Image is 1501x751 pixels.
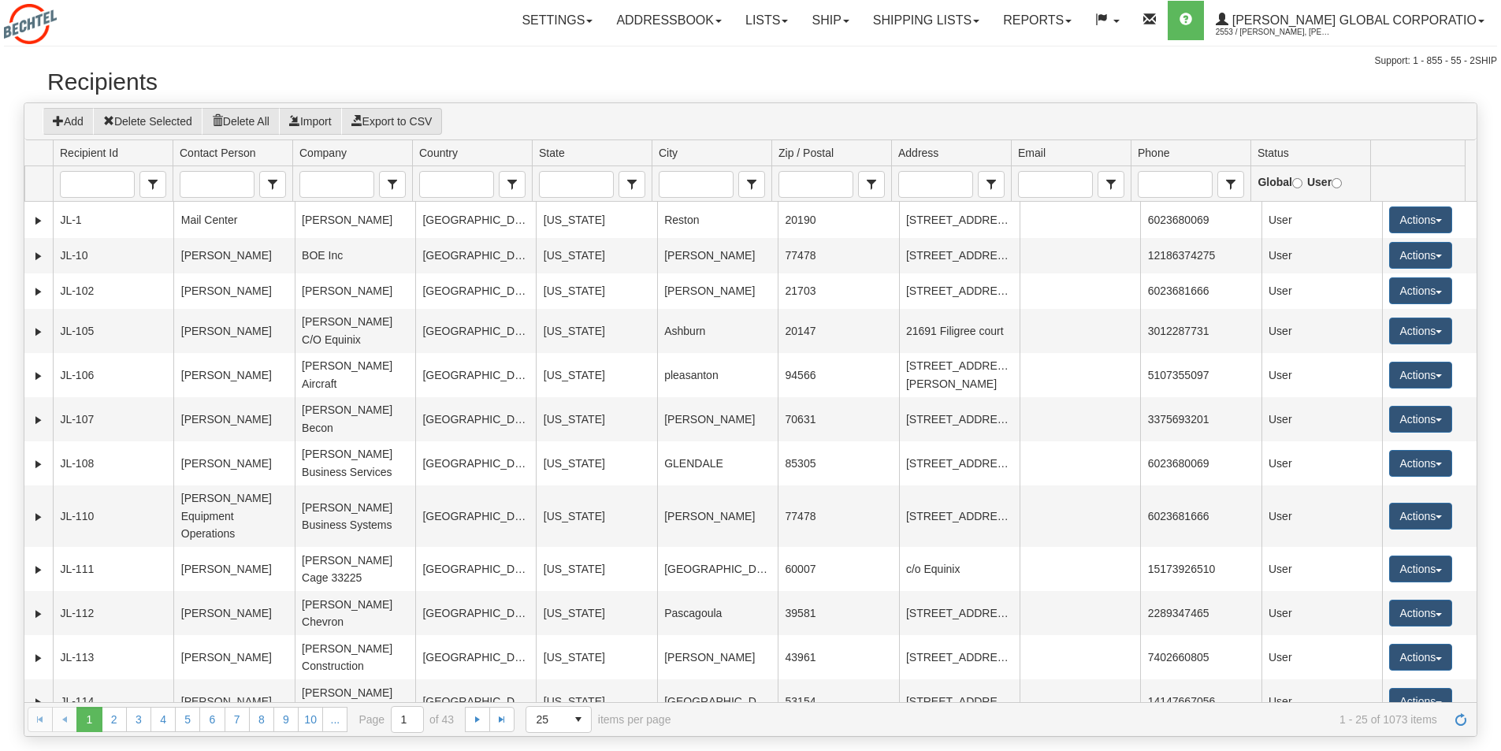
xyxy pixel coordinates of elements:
td: 14147667056 [1140,679,1261,723]
td: [PERSON_NAME] [173,273,294,309]
td: [GEOGRAPHIC_DATA] [415,547,536,591]
button: Actions [1389,362,1452,389]
span: Email [1098,171,1124,198]
span: select [566,707,591,732]
td: 43961 [778,635,898,679]
td: [US_STATE] [536,309,656,353]
span: Contact Person [180,145,256,161]
span: select [260,172,285,197]
span: State [619,171,645,198]
a: Addressbook [604,1,734,40]
td: GLENDALE [657,441,778,485]
td: [GEOGRAPHIC_DATA] [415,635,536,679]
td: [PERSON_NAME] [173,547,294,591]
td: [STREET_ADDRESS] [899,238,1020,273]
td: [PERSON_NAME] [657,273,778,309]
td: filter cell [292,166,412,202]
span: Recipient Id [60,145,118,161]
td: Ashburn [657,309,778,353]
button: Import [279,108,342,135]
span: Page of 43 [359,706,454,733]
a: 3 [126,707,151,732]
td: [PERSON_NAME] [657,485,778,547]
td: [PERSON_NAME] [657,635,778,679]
td: [US_STATE] [536,547,656,591]
span: 25 [536,712,556,727]
span: Page sizes drop down [526,706,592,733]
td: 60007 [778,547,898,591]
button: Actions [1389,688,1452,715]
td: [PERSON_NAME] Equipment Operations [173,485,294,547]
a: [PERSON_NAME] Global Corporatio 2553 / [PERSON_NAME], [PERSON_NAME] [1204,1,1496,40]
td: 2289347465 [1140,591,1261,635]
input: Zip / Postal [779,172,852,197]
button: Actions [1389,600,1452,626]
td: User [1261,635,1382,679]
td: filter cell [173,166,292,202]
a: Ship [800,1,860,40]
a: 9 [273,707,299,732]
td: User [1261,485,1382,547]
td: BOE Inc [295,238,415,273]
td: JL-108 [53,441,173,485]
td: filter cell [652,166,771,202]
td: 39581 [778,591,898,635]
span: select [1098,172,1124,197]
td: Mail Center [173,202,294,237]
td: [PERSON_NAME] [173,309,294,353]
span: select [1218,172,1243,197]
td: JL-105 [53,309,173,353]
td: [PERSON_NAME] Aircraft [295,353,415,397]
span: Page 1 [76,707,102,732]
td: [GEOGRAPHIC_DATA] [415,238,536,273]
button: Actions [1389,206,1452,233]
a: Go to the next page [465,707,490,732]
span: 2553 / [PERSON_NAME], [PERSON_NAME] [1216,24,1334,40]
td: JL-113 [53,635,173,679]
td: [US_STATE] [536,591,656,635]
td: 5107355097 [1140,353,1261,397]
td: [PERSON_NAME] Becon [295,397,415,441]
a: Expand [31,650,46,666]
td: [PERSON_NAME] Construction [295,635,415,679]
td: [STREET_ADDRESS] [899,273,1020,309]
input: Country [420,172,492,197]
td: User [1261,441,1382,485]
td: [US_STATE] [536,485,656,547]
td: 3012287731 [1140,309,1261,353]
td: User [1261,309,1382,353]
label: User [1307,173,1342,191]
span: select [619,172,645,197]
button: Delete All [202,108,280,135]
a: Expand [31,456,46,472]
a: Expand [31,368,46,384]
span: Zip / Postal [858,171,885,198]
td: 7402660805 [1140,635,1261,679]
td: 15173926510 [1140,547,1261,591]
td: 12186374275 [1140,238,1261,273]
button: Actions [1389,644,1452,671]
td: filter cell [771,166,891,202]
td: [PERSON_NAME] [295,202,415,237]
td: [STREET_ADDRESS] [899,591,1020,635]
td: [PERSON_NAME] [173,591,294,635]
input: Contact Person [180,172,253,197]
td: User [1261,547,1382,591]
td: [PERSON_NAME] [173,679,294,723]
input: City [659,172,732,197]
span: Country [499,171,526,198]
button: Actions [1389,318,1452,344]
span: select [380,172,405,197]
td: [GEOGRAPHIC_DATA] [415,397,536,441]
td: [PERSON_NAME] [657,238,778,273]
td: User [1261,202,1382,237]
td: pleasanton [657,353,778,397]
td: 77478 [778,485,898,547]
td: [GEOGRAPHIC_DATA] [415,679,536,723]
td: [US_STATE] [536,273,656,309]
td: JL-111 [53,547,173,591]
td: [PERSON_NAME] Cage 33225 [295,547,415,591]
iframe: chat widget [1465,295,1499,455]
input: Phone [1139,172,1211,197]
td: [STREET_ADDRESS] [899,485,1020,547]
